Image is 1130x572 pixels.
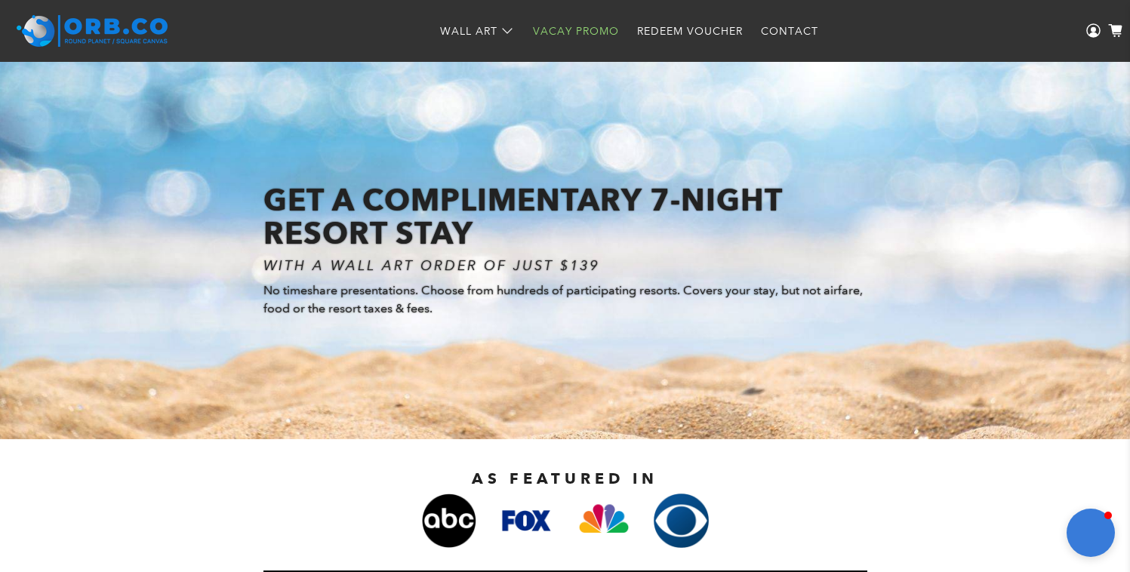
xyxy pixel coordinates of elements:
[752,11,827,51] a: Contact
[263,283,863,315] span: No timeshare presentations. Choose from hundreds of participating resorts. Covers your stay, but ...
[628,11,752,51] a: Redeem Voucher
[431,11,524,51] a: Wall Art
[263,183,867,250] h1: GET A COMPLIMENTARY 7-NIGHT RESORT STAY
[263,257,599,274] i: WITH A WALL ART ORDER OF JUST $139
[1067,509,1115,557] button: Open chat window
[211,469,920,487] h2: AS FEATURED IN
[524,11,628,51] a: Vacay Promo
